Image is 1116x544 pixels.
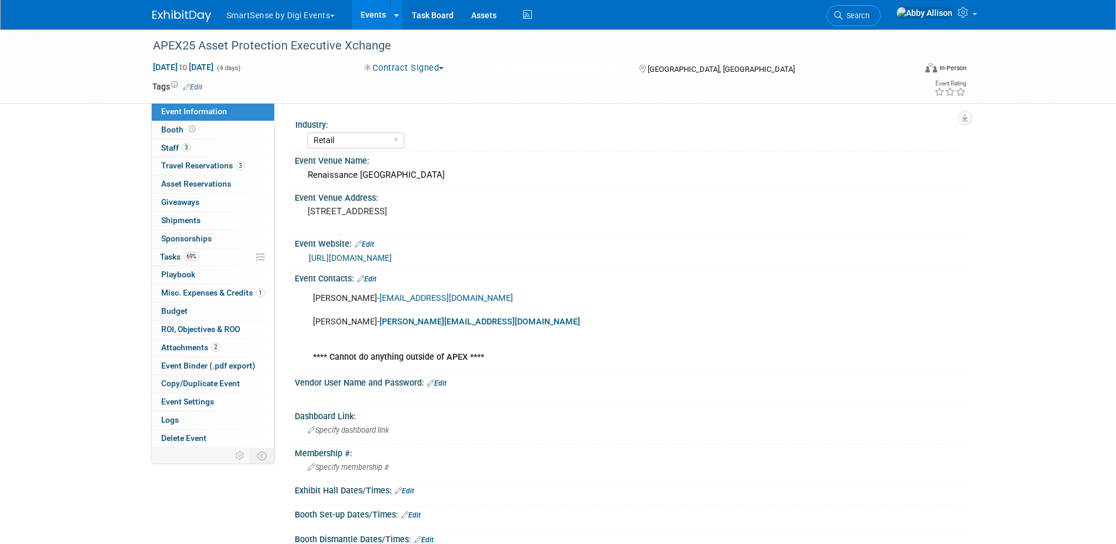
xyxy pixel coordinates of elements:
div: In-Person [939,64,967,72]
img: ExhibitDay [152,10,211,22]
span: Playbook [161,270,195,279]
span: Sponsorships [161,234,212,243]
a: Edit [183,83,202,91]
div: APEX25 Asset Protection Executive Xchange [149,35,898,57]
span: 2 [211,343,220,351]
span: Copy/Duplicate Event [161,379,240,388]
a: Event Settings [152,393,274,411]
div: Event Rating [934,81,966,87]
div: Membership #: [295,445,964,459]
span: 3 [182,143,191,152]
span: Event Binder (.pdf export) [161,361,255,370]
span: Travel Reservations [161,161,245,170]
div: Booth Set-up Dates/Times: [295,506,964,521]
div: Event Website: [295,235,964,250]
span: 1 [256,288,265,297]
span: Booth [161,125,198,134]
span: Logs [161,415,179,424]
a: Budget [152,303,274,320]
td: Tags [152,81,202,92]
div: Dashboard Link: [295,407,964,422]
div: [PERSON_NAME]- [PERSON_NAME]- [305,287,835,369]
div: Event Format [846,61,967,79]
span: Attachments [161,343,220,352]
button: Contract Signed [360,62,448,74]
div: Renaissance [GEOGRAPHIC_DATA] [304,166,955,184]
span: Search [842,11,870,20]
div: Event Venue Address: [295,189,964,204]
a: Asset Reservations [152,175,274,193]
span: 3 [236,161,245,170]
span: Booth not reserved yet [186,125,198,134]
span: Delete Event [161,433,206,443]
span: Asset Reservations [161,179,231,188]
a: Sponsorships [152,230,274,248]
span: Tasks [160,252,199,261]
a: Staff3 [152,140,274,157]
span: Specify dashboard link [308,426,389,434]
a: Edit [355,240,374,248]
span: Event Settings [161,397,214,406]
span: Specify membership # [308,463,389,472]
a: Search [827,5,881,26]
a: Event Binder (.pdf export) [152,357,274,375]
a: ROI, Objectives & ROO [152,321,274,339]
div: Event Venue Name: [295,152,964,167]
a: Copy/Duplicate Event [152,375,274,393]
a: Delete Event [152,430,274,447]
span: (4 days) [216,64,241,72]
a: Attachments2 [152,339,274,357]
a: [PERSON_NAME][EMAIL_ADDRESS][DOMAIN_NAME] [379,317,580,327]
a: Event Information [152,103,274,121]
a: Logs [152,412,274,429]
a: Misc. Expenses & Credits1 [152,284,274,302]
span: Misc. Expenses & Credits [161,288,265,297]
div: Exhibit Hall Dates/Times: [295,482,964,497]
a: Booth [152,121,274,139]
a: Tasks69% [152,248,274,266]
img: Format-Inperson.png [925,63,937,72]
span: 69% [184,252,199,261]
a: Edit [401,511,421,519]
a: [URL][DOMAIN_NAME] [309,253,392,263]
span: Budget [161,306,188,316]
span: to [178,62,189,72]
span: ROI, Objectives & ROO [161,324,240,334]
a: Giveaways [152,194,274,211]
td: Personalize Event Tab Strip [230,448,251,463]
a: Edit [414,536,434,544]
a: Travel Reservations3 [152,157,274,175]
span: [GEOGRAPHIC_DATA], [GEOGRAPHIC_DATA] [648,65,795,74]
img: Abby Allison [896,6,953,19]
a: Shipments [152,212,274,230]
b: **** Cannot do anything outside of APEX **** [313,352,484,362]
a: [EMAIL_ADDRESS][DOMAIN_NAME] [379,293,513,303]
a: Edit [427,379,447,387]
a: Edit [395,487,414,495]
td: Toggle Event Tabs [250,448,274,463]
span: [DATE] [DATE] [152,62,214,72]
span: Giveaways [161,197,199,207]
div: Industry: [295,116,959,131]
span: Staff [161,143,191,152]
span: Shipments [161,215,201,225]
div: Vendor User Name and Password: [295,374,964,389]
pre: [STREET_ADDRESS] [308,206,561,217]
div: Event Contacts: [295,270,964,285]
a: Edit [357,275,377,283]
a: Playbook [152,266,274,284]
span: Event Information [161,107,227,116]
